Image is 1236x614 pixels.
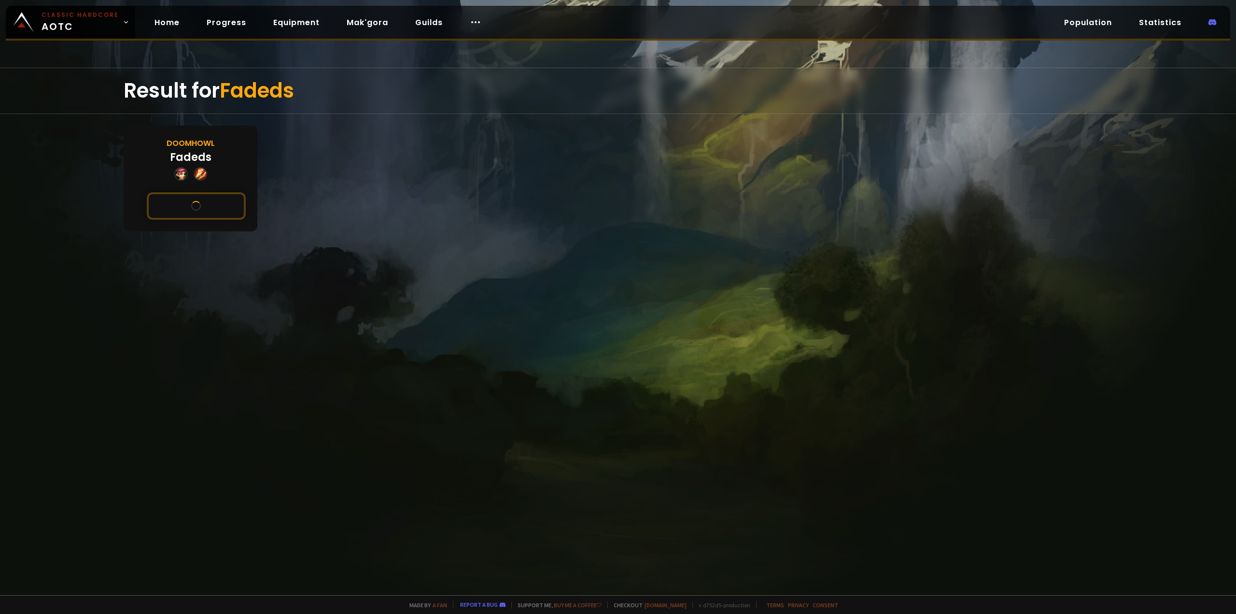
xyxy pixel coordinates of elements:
a: Privacy [788,601,809,609]
a: Report a bug [460,601,498,608]
span: Made by [404,601,447,609]
a: Equipment [266,13,327,32]
a: a fan [433,601,447,609]
a: Guilds [407,13,450,32]
a: Mak'gora [339,13,396,32]
button: See this character [147,192,246,220]
a: Population [1056,13,1120,32]
div: Fadeds [170,149,211,165]
a: Buy me a coffee [554,601,602,609]
div: Result for [124,68,1112,114]
a: Progress [199,13,254,32]
span: Checkout [607,601,687,609]
div: Doomhowl [167,137,215,149]
a: Consent [813,601,838,609]
a: Home [147,13,187,32]
span: v. d752d5 - production [692,601,750,609]
a: Classic HardcoreAOTC [6,6,135,39]
span: Fadeds [220,76,294,105]
a: Terms [766,601,784,609]
small: Classic Hardcore [42,11,119,19]
a: Statistics [1131,13,1189,32]
span: Support me, [511,601,602,609]
a: [DOMAIN_NAME] [645,601,687,609]
span: AOTC [42,11,119,34]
